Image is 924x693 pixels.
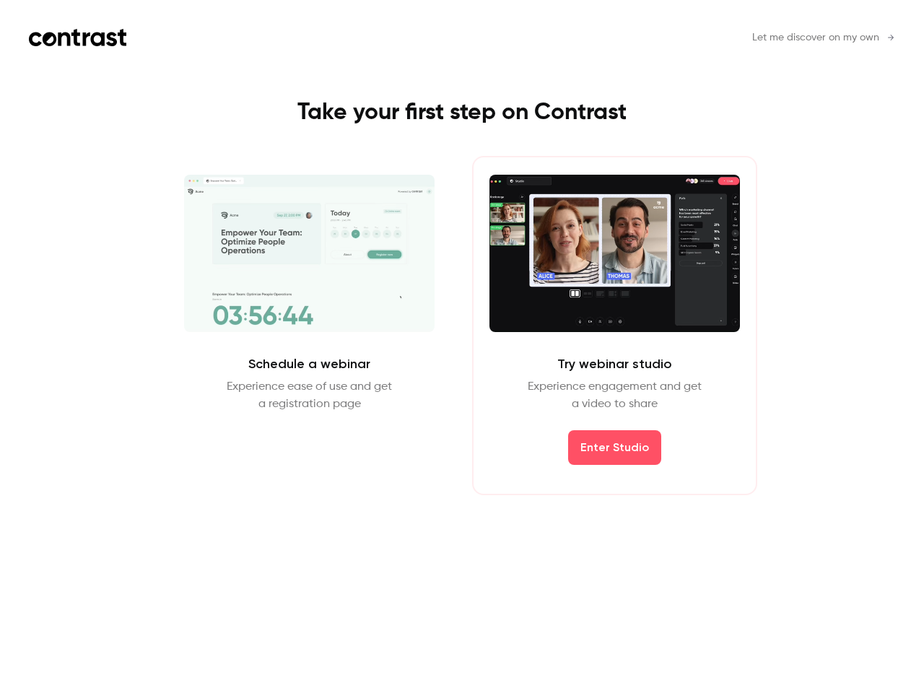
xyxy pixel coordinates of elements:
h1: Take your first step on Contrast [138,98,786,127]
p: Experience ease of use and get a registration page [227,378,392,413]
h2: Schedule a webinar [248,355,370,372]
h2: Try webinar studio [557,355,672,372]
p: Experience engagement and get a video to share [528,378,702,413]
button: Enter Studio [568,430,661,465]
span: Let me discover on my own [752,30,879,45]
